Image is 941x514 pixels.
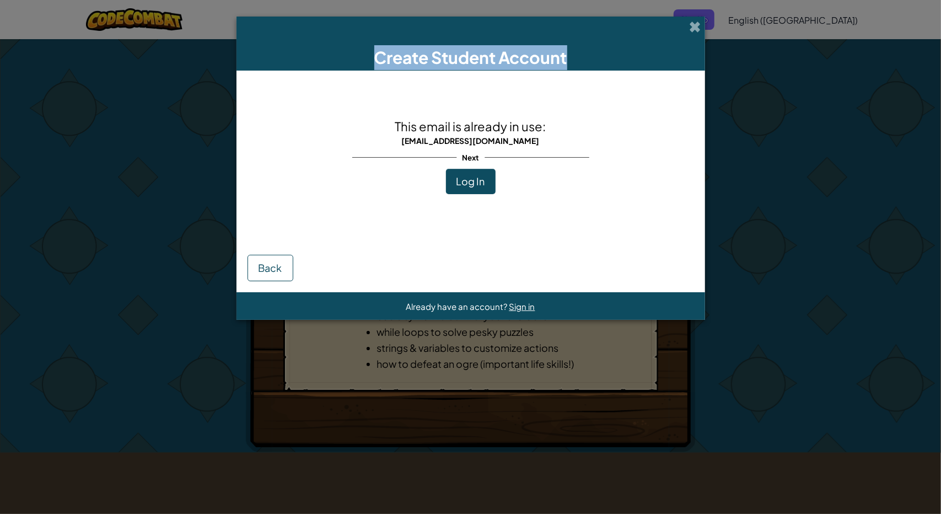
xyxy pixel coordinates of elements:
span: [EMAIL_ADDRESS][DOMAIN_NAME] [402,136,540,146]
span: Create Student Account [374,47,567,68]
button: Back [248,255,293,281]
button: Log In [446,169,496,194]
span: Log In [456,175,485,188]
span: Already have an account? [406,301,509,312]
span: This email is already in use: [395,119,546,134]
span: Back [259,261,282,274]
a: Sign in [509,301,535,312]
span: Next [456,149,485,165]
